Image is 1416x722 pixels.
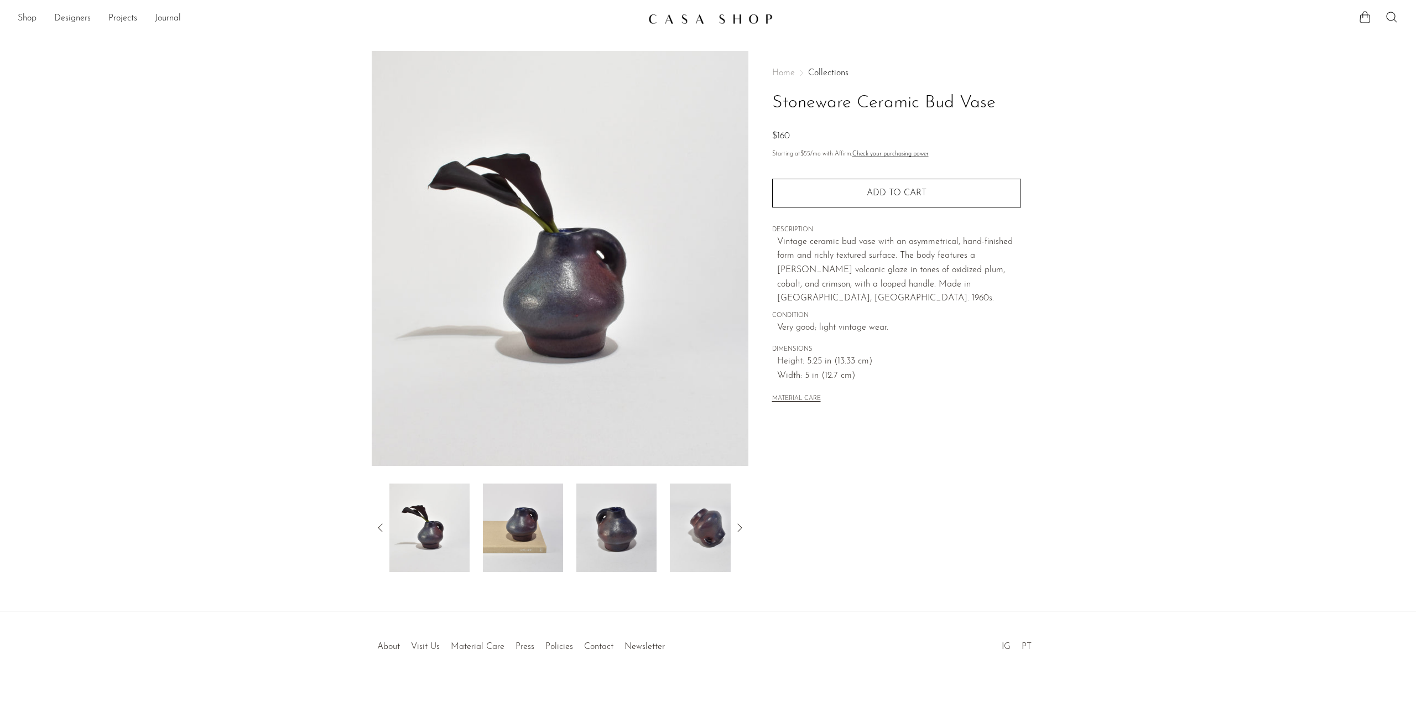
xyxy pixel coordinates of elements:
a: Contact [584,642,613,651]
ul: Quick links [372,633,670,655]
span: Height: 5.25 in (13.33 cm) [777,355,1021,369]
img: Stoneware Ceramic Bud Vase [372,51,748,466]
a: Collections [808,69,848,77]
span: $160 [772,132,790,141]
nav: Desktop navigation [18,9,639,28]
span: Width: 5 in (12.7 cm) [777,369,1021,383]
a: Designers [54,12,91,26]
img: Stoneware Ceramic Bud Vase [483,484,563,572]
a: Journal [155,12,181,26]
button: MATERIAL CARE [772,395,821,403]
span: Home [772,69,795,77]
a: IG [1002,642,1011,651]
a: PT [1022,642,1032,651]
a: Material Care [451,642,504,651]
a: Shop [18,12,37,26]
p: Starting at /mo with Affirm. [772,149,1021,159]
a: About [377,642,400,651]
a: Check your purchasing power - Learn more about Affirm Financing (opens in modal) [852,151,929,157]
img: Stoneware Ceramic Bud Vase [576,484,657,572]
a: Projects [108,12,137,26]
a: Visit Us [411,642,440,651]
nav: Breadcrumbs [772,69,1021,77]
span: DESCRIPTION [772,225,1021,235]
p: Vintage ceramic bud vase with an asymmetrical, hand-finished form and richly textured surface. Th... [777,235,1021,306]
a: Press [516,642,534,651]
h1: Stoneware Ceramic Bud Vase [772,89,1021,117]
img: Stoneware Ceramic Bud Vase [670,484,750,572]
a: Policies [545,642,573,651]
button: Add to cart [772,179,1021,207]
ul: NEW HEADER MENU [18,9,639,28]
img: Stoneware Ceramic Bud Vase [389,484,470,572]
span: DIMENSIONS [772,345,1021,355]
ul: Social Medias [996,633,1037,655]
span: $55 [800,151,810,157]
span: CONDITION [772,311,1021,321]
span: Very good; light vintage wear. [777,321,1021,335]
span: Add to cart [867,188,926,199]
